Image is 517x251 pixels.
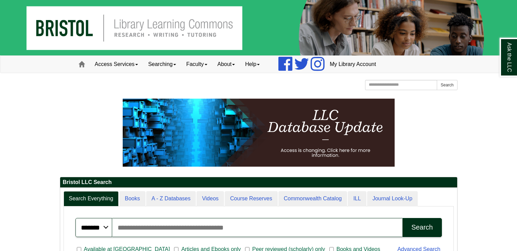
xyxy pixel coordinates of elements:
[119,191,145,206] a: Books
[196,191,224,206] a: Videos
[325,56,381,73] a: My Library Account
[60,177,457,188] h2: Bristol LLC Search
[240,56,265,73] a: Help
[411,223,433,231] div: Search
[212,56,240,73] a: About
[90,56,143,73] a: Access Services
[278,191,347,206] a: Commonwealth Catalog
[225,191,278,206] a: Course Reserves
[64,191,119,206] a: Search Everything
[367,191,418,206] a: Journal Look-Up
[348,191,366,206] a: ILL
[181,56,212,73] a: Faculty
[123,99,395,167] img: HTML tutorial
[402,218,442,237] button: Search
[143,56,181,73] a: Searching
[437,80,457,90] button: Search
[146,191,196,206] a: A - Z Databases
